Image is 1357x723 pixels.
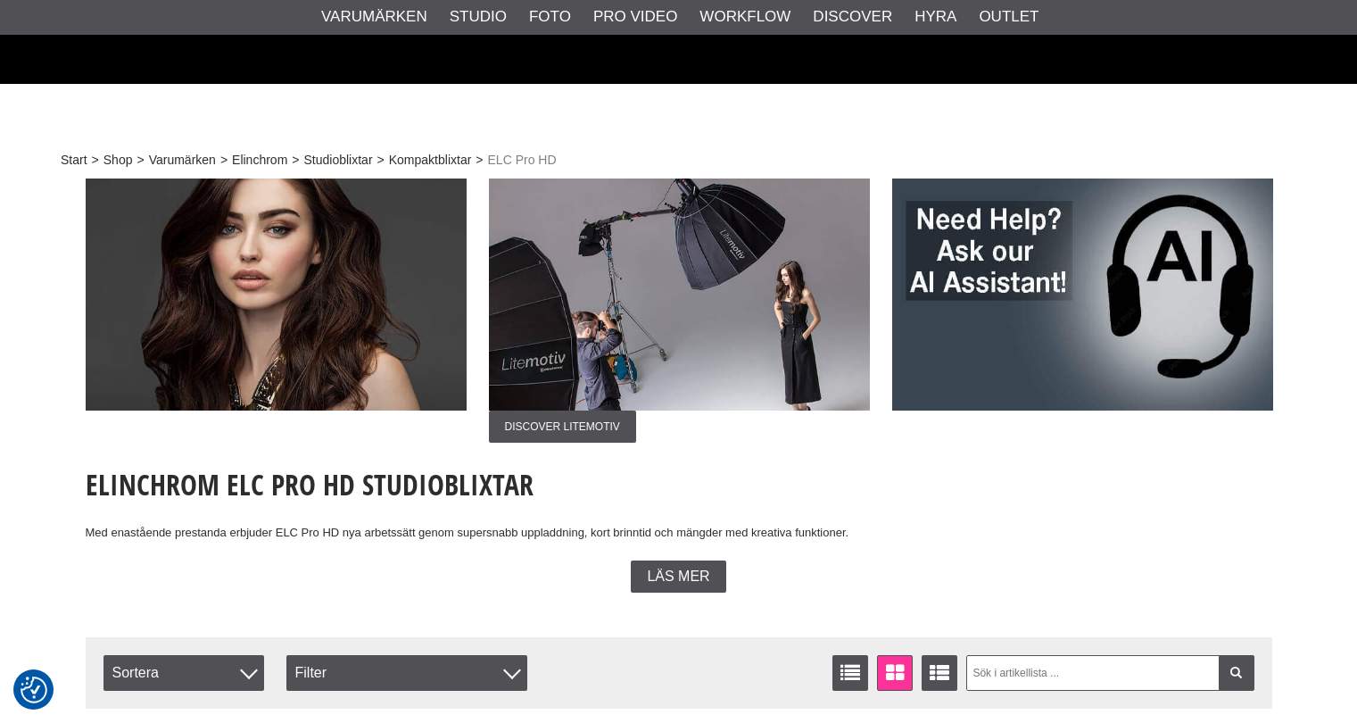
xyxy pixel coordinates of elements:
[220,151,228,170] span: >
[488,151,557,170] span: ELC Pro HD
[489,411,636,443] span: Discover Litemotiv
[286,655,527,691] div: Filter
[529,5,571,29] a: Foto
[86,524,1272,543] p: Med enastående prestanda erbjuder ELC Pro HD nya arbetssätt genom supersnabb uppladdning, kort br...
[489,179,870,411] img: Annons:002 ban-elin-elcprohd-002.jpg
[137,151,144,170] span: >
[149,151,216,170] a: Varumärken
[450,5,507,29] a: Studio
[103,655,264,691] span: Sortera
[292,151,299,170] span: >
[21,677,47,703] img: Revisit consent button
[377,151,385,170] span: >
[966,655,1254,691] input: Sök i artikellista ...
[21,674,47,706] button: Samtyckesinställningar
[389,151,472,170] a: Kompaktblixtar
[103,151,133,170] a: Shop
[892,179,1273,411] img: Annons:009 ban-elin-AIelin-eng.jpg
[86,179,467,411] img: Annons:001 ban-elin-elcprohd-001.jpg
[813,5,892,29] a: Discover
[61,151,87,170] a: Start
[699,5,790,29] a: Workflow
[92,151,99,170] span: >
[832,655,868,691] a: Listvisning
[476,151,483,170] span: >
[914,5,956,29] a: Hyra
[304,151,373,170] a: Studioblixtar
[232,151,287,170] a: Elinchrom
[1219,655,1254,691] a: Filtrera
[979,5,1038,29] a: Outlet
[593,5,677,29] a: Pro Video
[877,655,913,691] a: Fönstervisning
[489,179,870,443] a: Annons:002 ban-elin-elcprohd-002.jpgDiscover Litemotiv
[922,655,957,691] a: Utökad listvisning
[86,465,1272,504] h1: Elinchrom ELC Pro HD Studioblixtar
[647,569,709,585] span: Läs mer
[321,5,427,29] a: Varumärken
